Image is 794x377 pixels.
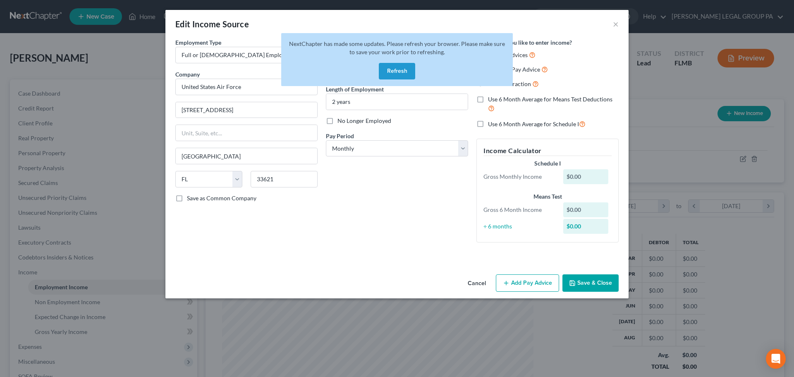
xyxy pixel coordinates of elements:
span: No Longer Employed [337,117,391,124]
span: NextChapter has made some updates. Please refresh your browser. Please make sure to save your wor... [289,40,505,55]
div: Gross Monthly Income [479,173,559,181]
button: Refresh [379,63,415,79]
div: Means Test [483,192,612,201]
div: $0.00 [563,169,609,184]
label: How would you like to enter income? [476,38,572,47]
span: Company [175,71,200,78]
span: Use 6 Month Average for Means Test Deductions [488,96,612,103]
div: Schedule I [483,159,612,168]
input: Search company by name... [175,79,318,95]
div: Open Intercom Messenger [766,349,786,369]
button: Cancel [461,275,493,292]
span: Pay Period [326,132,354,139]
div: $0.00 [563,219,609,234]
input: Enter zip... [251,171,318,187]
input: Enter address... [176,102,317,118]
input: ex: 2 years [326,94,468,110]
div: Gross 6 Month Income [479,206,559,214]
h5: Income Calculator [483,146,612,156]
input: Enter city... [176,148,317,164]
span: Save as Common Company [187,195,256,202]
div: Edit Income Source [175,18,249,30]
div: ÷ 6 months [479,222,559,231]
button: × [613,19,619,29]
span: Employment Type [175,39,221,46]
input: Unit, Suite, etc... [176,125,317,141]
span: Just One Pay Advice [488,66,540,73]
button: Add Pay Advice [496,274,559,292]
button: Save & Close [562,274,619,292]
span: Use 6 Month Average for Schedule I [488,120,579,127]
div: $0.00 [563,202,609,217]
